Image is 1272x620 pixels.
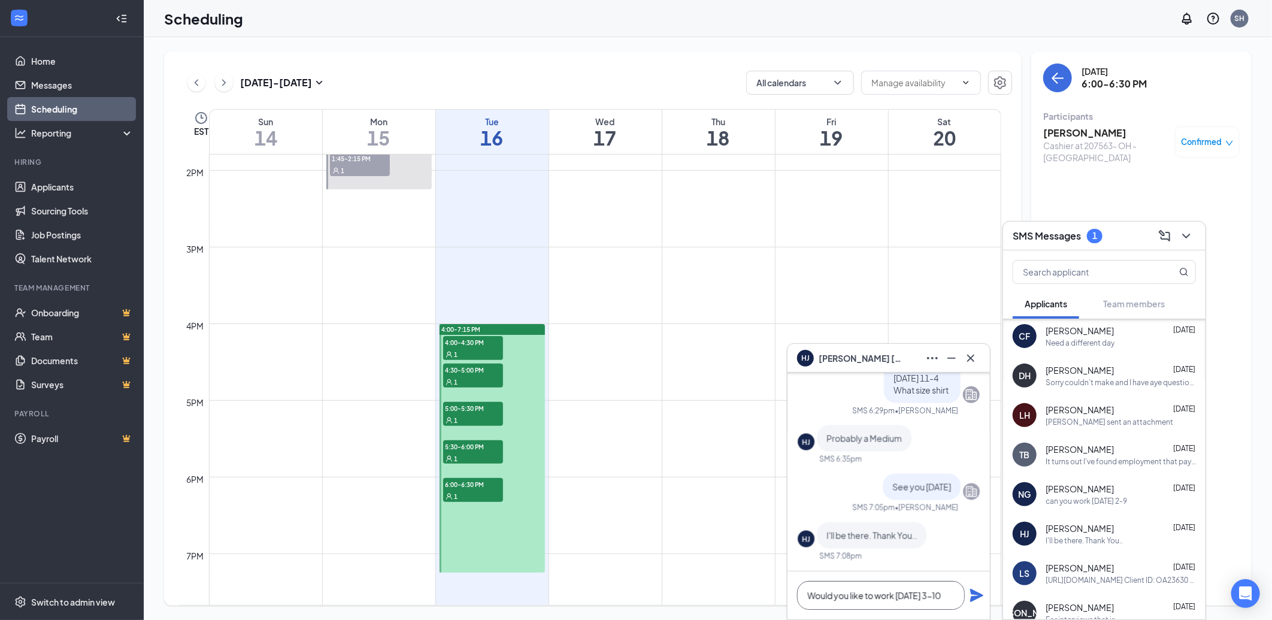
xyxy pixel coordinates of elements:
[332,167,340,174] svg: User
[1173,523,1195,532] span: [DATE]
[455,350,458,359] span: 1
[1092,231,1097,241] div: 1
[14,283,131,293] div: Team Management
[895,406,958,416] span: • [PERSON_NAME]
[1019,330,1031,342] div: CF
[819,551,862,561] div: SMS 7:08pm
[164,8,243,29] h1: Scheduling
[961,349,980,368] button: Cross
[1173,444,1195,453] span: [DATE]
[1082,65,1147,77] div: [DATE]
[1046,522,1114,534] span: [PERSON_NAME]
[1019,409,1030,421] div: LH
[14,409,131,419] div: Payroll
[184,166,207,179] div: 2pm
[797,581,965,610] textarea: Would you like to work [DATE] 3-10
[964,388,979,402] svg: Company
[312,75,326,90] svg: SmallChevronDown
[1231,579,1260,608] div: Open Intercom Messenger
[1046,536,1123,546] div: I'll be there. Thank You..
[1182,136,1222,148] span: Confirmed
[1177,226,1196,246] button: ChevronDown
[549,116,662,128] div: Wed
[442,325,481,334] span: 4:00-7:15 PM
[1173,562,1195,571] span: [DATE]
[549,128,662,148] h1: 17
[14,157,131,167] div: Hiring
[218,75,230,90] svg: ChevronRight
[31,223,134,247] a: Job Postings
[1180,11,1194,26] svg: Notifications
[116,13,128,25] svg: Collapse
[31,247,134,271] a: Talent Network
[1046,377,1196,388] div: Sorry couldn’t make and I have aye question about my schedule on this [DATE] I can work that morn...
[436,128,549,148] h1: 16
[184,243,207,256] div: 3pm
[942,349,961,368] button: Minimize
[31,199,134,223] a: Sourcing Tools
[892,482,951,492] span: See you [DATE]
[31,127,134,139] div: Reporting
[1173,404,1195,413] span: [DATE]
[964,485,979,499] svg: Company
[871,76,956,89] input: Manage availability
[210,116,322,128] div: Sun
[1173,325,1195,334] span: [DATE]
[1206,11,1220,26] svg: QuestionInfo
[1020,528,1029,540] div: HJ
[1179,267,1189,277] svg: MagnifyingGlass
[944,351,959,365] svg: Minimize
[31,325,134,349] a: TeamCrown
[832,77,844,89] svg: ChevronDown
[455,455,458,463] span: 1
[889,116,1001,128] div: Sat
[1179,229,1194,243] svg: ChevronDown
[1235,13,1245,23] div: SH
[14,596,26,608] svg: Settings
[1173,602,1195,611] span: [DATE]
[31,175,134,199] a: Applicants
[1043,63,1072,92] button: back-button
[925,351,940,365] svg: Ellipses
[31,596,115,608] div: Switch to admin view
[923,349,942,368] button: Ellipses
[184,319,207,332] div: 4pm
[1019,370,1031,382] div: DH
[776,128,888,148] h1: 19
[1013,229,1081,243] h3: SMS Messages
[341,167,345,175] span: 1
[210,110,322,154] a: September 14, 2025
[1019,488,1031,500] div: NG
[895,503,958,513] span: • [PERSON_NAME]
[746,71,854,95] button: All calendarsChevronDown
[1158,229,1172,243] svg: ComposeMessage
[662,128,775,148] h1: 18
[852,406,895,416] div: SMS 6:29pm
[852,503,895,513] div: SMS 7:05pm
[323,110,435,154] a: September 15, 2025
[662,110,775,154] a: September 18, 2025
[455,416,458,425] span: 1
[240,76,312,89] h3: [DATE] - [DATE]
[802,437,810,447] div: HJ
[826,530,917,541] span: I'll be there. Thank You..
[1046,456,1196,467] div: It turns out I've found employment that pays better elsewhere where and I'm going to quit working...
[889,110,1001,154] a: September 20, 2025
[819,454,862,464] div: SMS 6:35pm
[1046,325,1114,337] span: [PERSON_NAME]
[443,402,503,414] span: 5:00-5:30 PM
[990,607,1059,619] div: [PERSON_NAME]
[776,116,888,128] div: Fri
[446,455,453,462] svg: User
[1020,567,1030,579] div: LS
[31,97,134,121] a: Scheduling
[1046,575,1196,585] div: [URL][DOMAIN_NAME] Client ID: OA23630 Pin #: 52718
[826,433,902,444] span: Probably a Medium
[184,549,207,562] div: 7pm
[190,75,202,90] svg: ChevronLeft
[446,379,453,386] svg: User
[1046,601,1114,613] span: [PERSON_NAME]
[13,12,25,24] svg: WorkstreamLogo
[961,78,971,87] svg: ChevronDown
[1043,140,1169,164] div: Cashier at 207563- OH - [GEOGRAPHIC_DATA]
